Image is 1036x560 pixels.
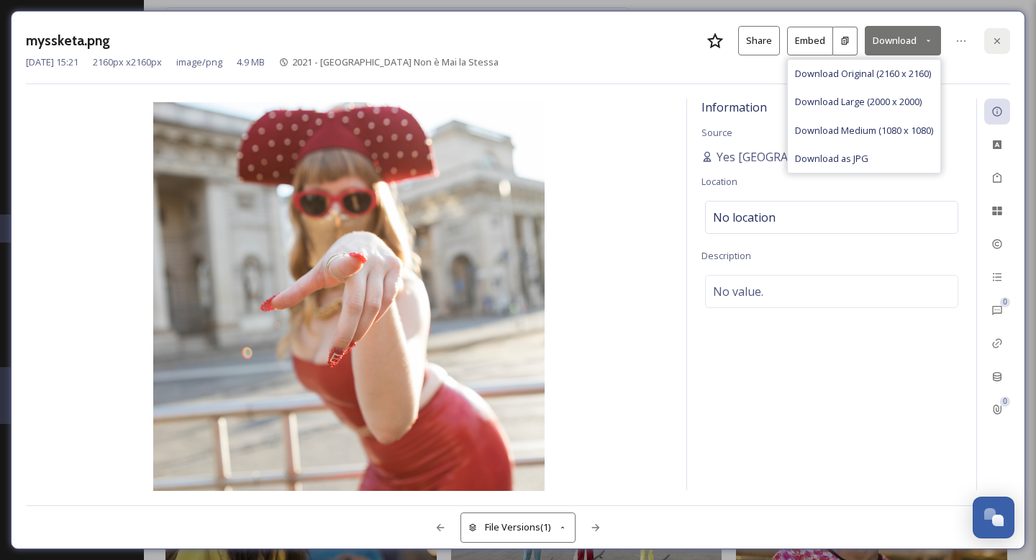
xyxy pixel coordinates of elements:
span: Information [701,99,767,115]
span: Download as JPG [795,152,868,166]
span: Download Large (2000 x 2000) [795,95,922,109]
span: [DATE] 15:21 [26,55,78,69]
span: Download Original (2160 x 2160) [795,67,931,81]
span: image/png [176,55,222,69]
span: 2021 - [GEOGRAPHIC_DATA] Non è Mai la Stessa [292,55,499,68]
button: Share [738,26,780,55]
h3: myssketa.png [26,30,110,51]
span: 4.9 MB [237,55,265,69]
button: Download [865,26,941,55]
span: Download Medium (1080 x 1080) [795,124,933,137]
span: Yes [GEOGRAPHIC_DATA] [717,148,854,166]
span: No value. [713,283,763,300]
span: Source [701,126,732,139]
span: Description [701,249,751,262]
div: 0 [1000,297,1010,307]
button: Embed [787,27,833,55]
span: 2160 px x 2160 px [93,55,162,69]
div: 0 [1000,397,1010,407]
button: Open Chat [973,497,1014,538]
img: myssketa.png [26,102,672,494]
button: File Versions(1) [460,512,576,542]
span: No location [713,209,776,226]
span: Location [701,175,737,188]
